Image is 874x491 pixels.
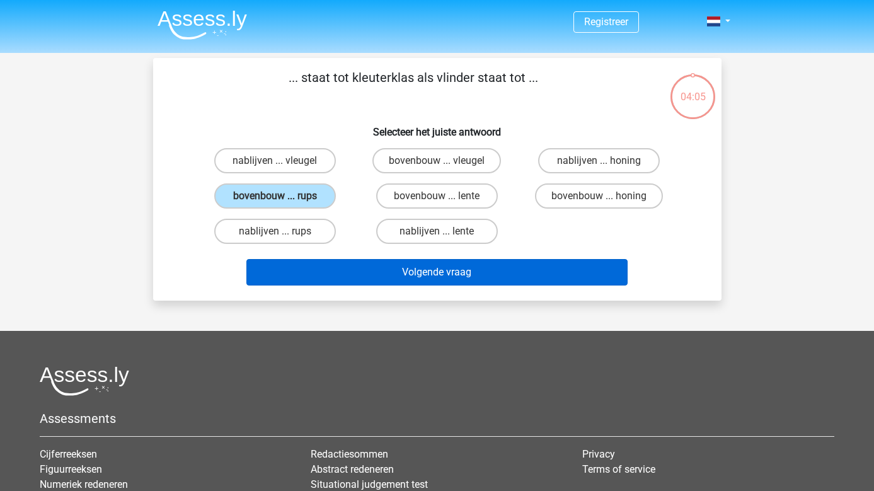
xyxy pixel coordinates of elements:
[246,259,628,286] button: Volgende vraag
[40,366,129,396] img: Assessly logo
[376,183,498,209] label: bovenbouw ... lente
[173,68,654,106] p: ... staat tot kleuterklas als vlinder staat tot ...
[40,478,128,490] a: Numeriek redeneren
[158,10,247,40] img: Assessly
[214,183,336,209] label: bovenbouw ... rups
[584,16,628,28] a: Registreer
[40,411,834,426] h5: Assessments
[214,219,336,244] label: nablijven ... rups
[582,448,615,460] a: Privacy
[40,463,102,475] a: Figuurreeksen
[311,478,428,490] a: Situational judgement test
[535,183,663,209] label: bovenbouw ... honing
[214,148,336,173] label: nablijven ... vleugel
[173,116,701,138] h6: Selecteer het juiste antwoord
[372,148,501,173] label: bovenbouw ... vleugel
[669,73,716,105] div: 04:05
[311,448,388,460] a: Redactiesommen
[311,463,394,475] a: Abstract redeneren
[582,463,655,475] a: Terms of service
[376,219,498,244] label: nablijven ... lente
[538,148,660,173] label: nablijven ... honing
[40,448,97,460] a: Cijferreeksen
